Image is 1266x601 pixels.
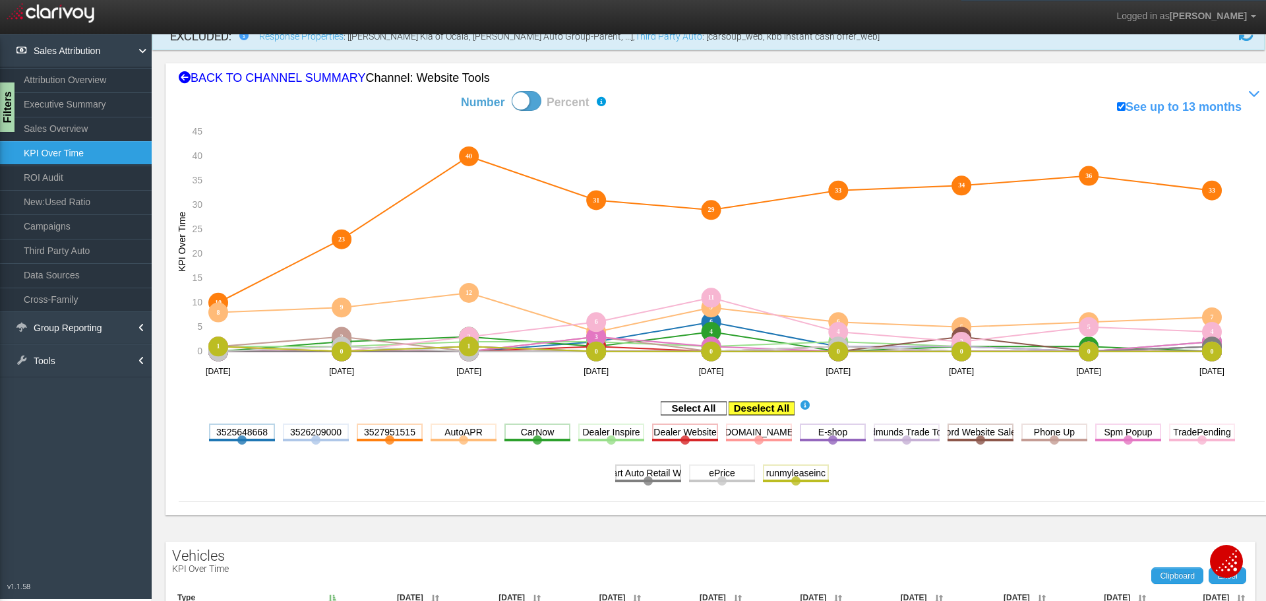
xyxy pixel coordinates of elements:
text: 1 [709,343,713,350]
text: 36 [1085,172,1092,179]
text: 3 [595,333,598,340]
text: 30 [192,200,202,210]
text: [DATE] [699,367,724,376]
text: 8 [217,309,220,316]
text: 1 [1087,343,1091,350]
text: 2 [837,338,840,345]
text: 2 [960,338,963,345]
text: 29 [708,206,715,213]
text: 40 [192,151,202,162]
text: 9 [709,303,713,311]
strong: EXCLUDED: [170,29,231,43]
text: 2 [1211,338,1214,345]
text: [DATE] [584,367,609,376]
text: 0 [709,348,713,355]
text: 2 [467,338,471,345]
i: Show / Hide Performance Chart [1245,84,1265,104]
text: 1 [1211,343,1214,350]
text: 7 [1211,313,1214,321]
a: Clipboard [1151,567,1203,583]
text: 40 [466,152,472,160]
text: [DATE] [329,367,354,376]
text: 3 [340,333,344,340]
p: KPI Over Time [172,564,229,574]
text: 4 [709,328,713,335]
text: 34 [958,182,965,189]
text: 2 [340,338,344,345]
a: Excel [1209,567,1246,583]
text: 45 [192,127,202,137]
text: 1 [595,343,598,350]
text: [DATE] [206,367,231,376]
text: 5 [960,323,963,331]
text: 0 [217,348,220,355]
text: 4 [837,328,840,335]
text: 0 [340,348,344,355]
span: Logged in as [1116,11,1169,21]
text: 0 [197,346,202,356]
a: Logged in as[PERSON_NAME] [1106,1,1266,32]
text: 12 [466,289,472,296]
text: 10 [192,297,202,307]
text: 11 [708,294,714,301]
span: : [carsoup_web, kbb instant cash offer_web] [702,31,880,42]
text: 31 [593,197,599,204]
a: Response Properties [259,31,344,42]
text: 6 [709,319,713,326]
h2: , [259,30,1143,42]
text: 25 [192,224,202,235]
text: 33 [1209,187,1215,194]
text: 15 [192,272,202,283]
text: 1 [467,343,471,350]
text: [DATE] [456,367,481,376]
text: 0 [595,348,598,355]
text: 6 [595,319,598,326]
text: 10 [215,299,222,306]
text: 6 [837,319,840,326]
text: 1 [340,343,344,350]
text: 0 [1087,348,1091,355]
text: 1 [837,343,840,350]
text: 35 [192,175,202,186]
text: 4 [1211,328,1214,335]
text: [DATE] [1076,367,1101,376]
text: KPI Over Time [177,212,187,272]
text: [DATE] [1199,367,1224,376]
text: 23 [338,236,345,243]
text: 2 [595,338,598,345]
span: [PERSON_NAME] [1170,11,1247,21]
text: 3 [960,333,963,340]
text: 6 [1087,319,1091,326]
label: See up to 13 months [1117,99,1242,116]
span: Channel: website tools [365,71,489,84]
span: Vehicles [172,548,225,564]
a: Third Party Auto [635,31,702,42]
input: See up to 13 months [1117,102,1126,111]
text: 3 [467,333,471,340]
text: 4 [595,328,598,335]
text: 0 [837,348,840,355]
text: [DATE] [949,367,974,376]
text: 33 [835,187,841,194]
span: : [[PERSON_NAME] Kia of Ocala, [PERSON_NAME] Auto Group-Parent, ...] [344,31,633,42]
text: 5 [197,321,202,332]
text: [DATE] [826,367,851,376]
text: 9 [340,303,344,311]
text: 1 [960,343,963,350]
text: 20 [192,249,202,259]
text: 0 [467,348,471,355]
text: 1 [217,343,220,350]
span: Clipboard [1160,571,1195,581]
text: 5 [1087,323,1091,331]
text: 0 [1211,348,1214,355]
div: BACK TO CHANNEL SUMMARY [179,70,1265,87]
text: 0 [960,348,963,355]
